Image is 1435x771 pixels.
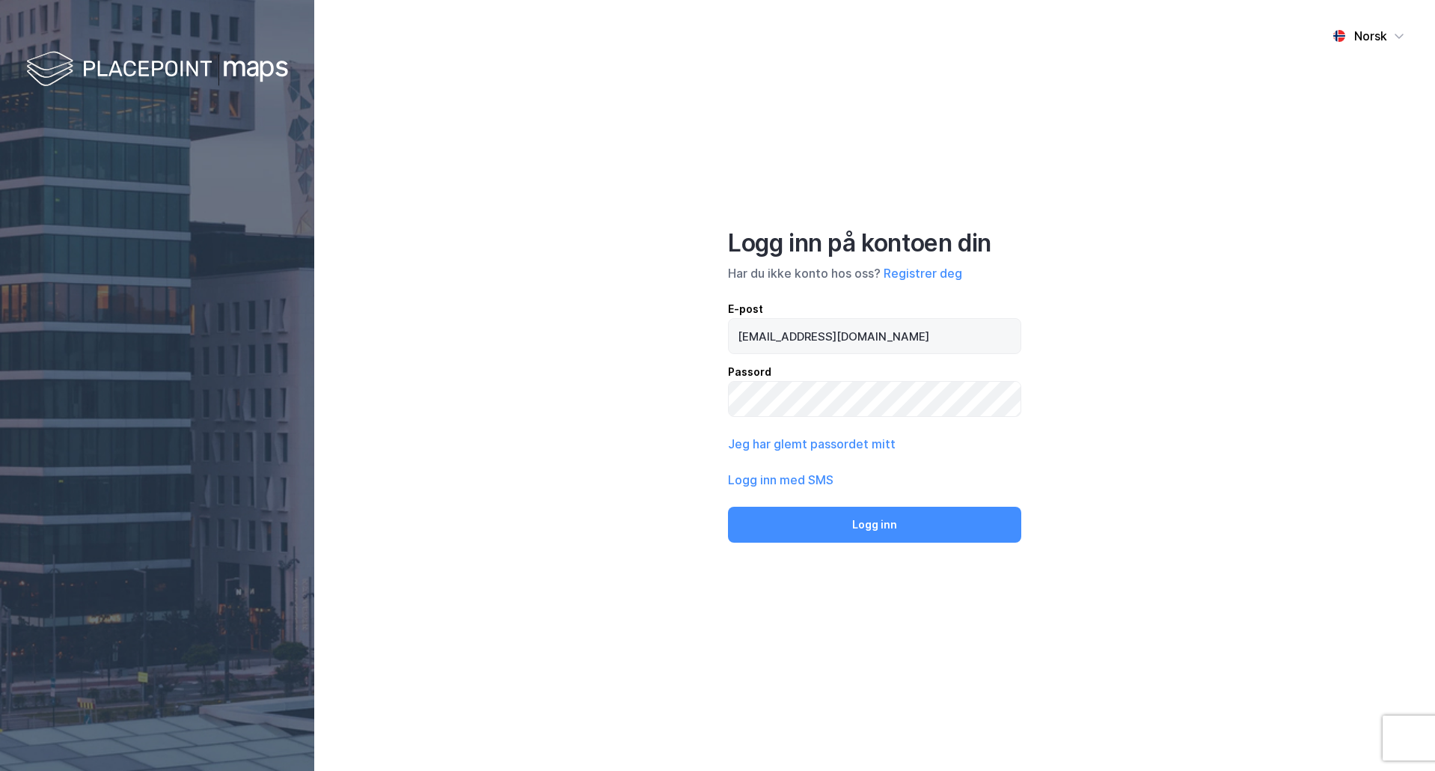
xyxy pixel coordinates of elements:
[1354,27,1387,45] div: Norsk
[728,300,1021,318] div: E-post
[728,363,1021,381] div: Passord
[728,507,1021,543] button: Logg inn
[26,48,288,92] img: logo-white.f07954bde2210d2a523dddb988cd2aa7.svg
[1360,699,1435,771] iframe: Chat Widget
[728,435,896,453] button: Jeg har glemt passordet mitt
[728,228,1021,258] div: Logg inn på kontoen din
[884,264,962,282] button: Registrer deg
[728,264,1021,282] div: Har du ikke konto hos oss?
[1360,699,1435,771] div: Kontrollprogram for chat
[728,471,833,489] button: Logg inn med SMS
